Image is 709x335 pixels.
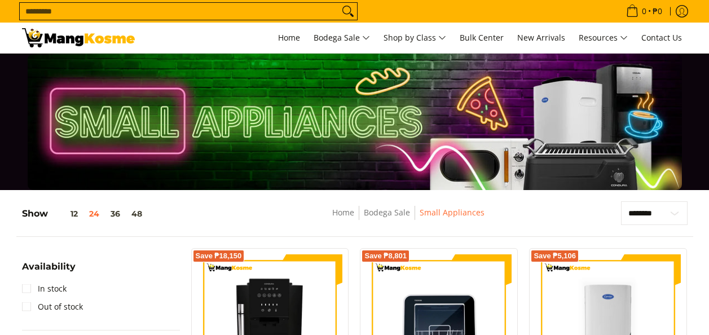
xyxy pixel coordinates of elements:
[623,5,666,17] span: •
[332,207,354,218] a: Home
[22,280,67,298] a: In stock
[384,31,446,45] span: Shop by Class
[126,209,148,218] button: 48
[636,23,688,53] a: Contact Us
[460,32,504,43] span: Bulk Center
[314,31,370,45] span: Bodega Sale
[308,23,376,53] a: Bodega Sale
[420,207,485,218] a: Small Appliances
[22,28,135,47] img: Small Appliances l Mang Kosme: Home Appliances Warehouse Sale
[272,23,306,53] a: Home
[22,208,148,219] h5: Show
[22,262,76,271] span: Availability
[534,253,576,259] span: Save ₱5,106
[22,262,76,280] summary: Open
[454,23,509,53] a: Bulk Center
[640,7,648,15] span: 0
[146,23,688,53] nav: Main Menu
[22,298,83,316] a: Out of stock
[651,7,664,15] span: ₱0
[573,23,633,53] a: Resources
[512,23,571,53] a: New Arrivals
[83,209,105,218] button: 24
[641,32,682,43] span: Contact Us
[278,32,300,43] span: Home
[105,209,126,218] button: 36
[196,253,242,259] span: Save ₱18,150
[364,253,407,259] span: Save ₱8,801
[378,23,452,53] a: Shop by Class
[364,207,410,218] a: Bodega Sale
[339,3,357,20] button: Search
[48,209,83,218] button: 12
[579,31,628,45] span: Resources
[250,206,567,231] nav: Breadcrumbs
[517,32,565,43] span: New Arrivals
